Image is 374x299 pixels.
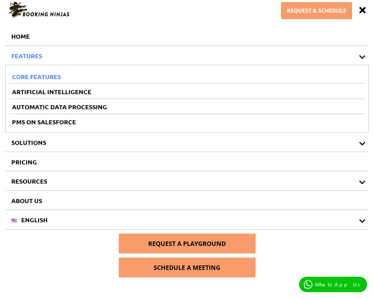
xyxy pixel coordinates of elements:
[5,152,369,171] a: PRICING
[299,277,367,292] a: WhatsApp Us
[119,258,256,277] a: SCHEDULE A MEETING
[9,84,365,98] a: ARTIFICIAL INTELLIGENCE
[9,99,365,114] a: AUTOMATIC DATA PROCESSING
[5,46,369,65] a: FEATURES
[9,114,365,129] a: PMS on SALESFORCE
[5,191,369,210] a: ABOUT US
[5,133,369,152] a: SOLUTIONS
[9,68,365,83] a: CORE FEATURES
[5,171,369,190] a: RESOURCES
[119,234,256,253] a: REQUEST A PLAYGROUND
[315,282,362,287] p: WhatsApp Us
[5,26,369,46] a: HOME
[21,216,48,224] span: English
